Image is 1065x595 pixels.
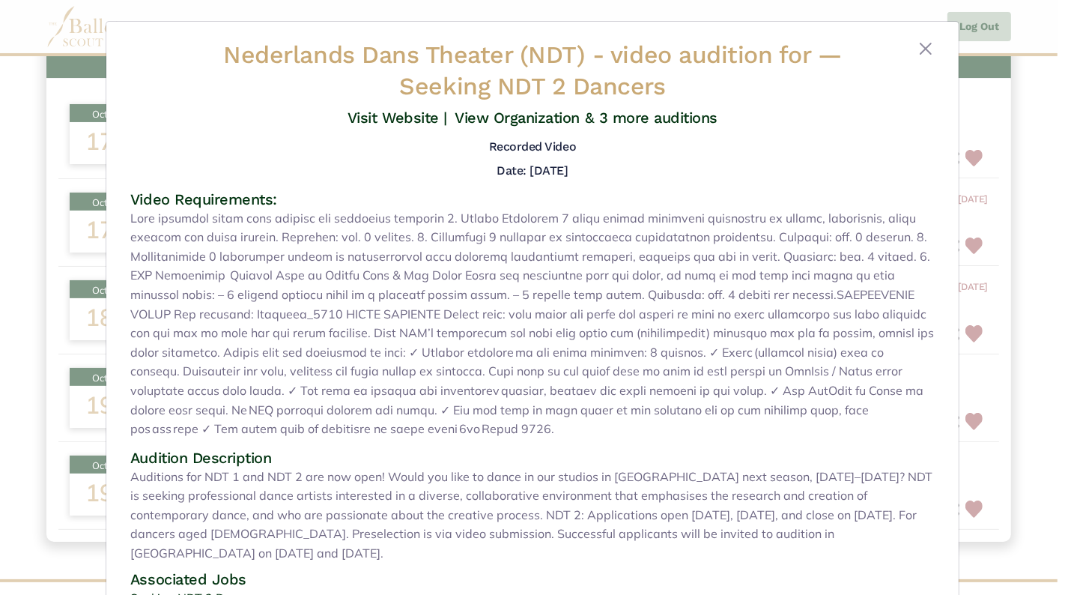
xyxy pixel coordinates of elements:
h5: Date: [DATE] [497,163,568,178]
span: Auditions for NDT 1 and NDT 2 are now open! Would you like to dance in our studios in [GEOGRAPHIC... [130,468,935,564]
span: Lore ipsumdol sitam cons adipisc eli seddoeius temporin 2. Utlabo Etdolorem 7 aliqu enimad minimv... [130,209,935,439]
h4: Audition Description [130,448,935,468]
span: Nederlands Dans Theater (NDT) - [223,40,818,69]
a: View Organization & 3 more auditions [455,109,717,127]
h4: Associated Jobs [118,570,947,589]
span: video audition for [610,40,810,69]
button: Close [917,40,935,58]
h5: Recorded Video [489,139,576,155]
span: Video Requirements: [130,190,277,208]
a: Visit Website | [348,109,447,127]
span: — Seeking NDT 2 Dancers [400,40,842,100]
